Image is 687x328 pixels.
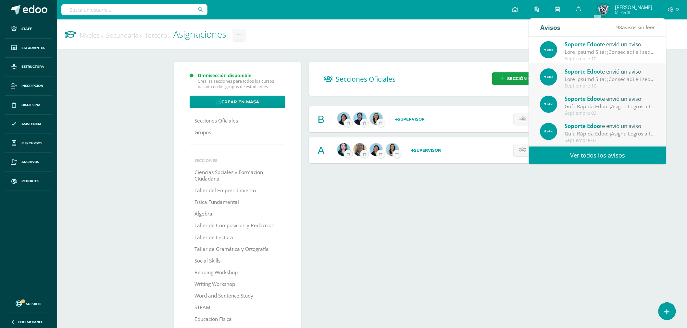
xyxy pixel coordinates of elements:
[5,172,52,191] a: Reportes
[61,4,207,15] input: Busca un usuario...
[540,18,560,36] div: Avisos
[21,26,32,31] span: Staff
[565,111,655,116] div: Septiembre 03
[194,267,238,278] a: Reading Workshop
[194,220,274,231] a: Taller de Composición y Redacción
[194,232,233,243] a: Taller de Lectura
[21,159,39,165] span: Archivos
[198,72,285,78] div: Omnisección disponible
[173,28,226,40] span: Asignaciones
[540,68,557,86] img: 544892825c0ef607e0100ea1c1606ec1.png
[395,117,425,122] a: Supervisor
[337,112,350,125] img: 6df1b4a1ab8e0111982930b53d21c0fa.png
[597,3,610,16] img: d5c8d16448259731d9230e5ecd375886.png
[194,158,281,163] li: Secciones
[386,143,399,156] img: aed16db0a88ebd6752f21681ad1200a1.png
[370,143,383,156] img: 6df1b4a1ab8e0111982930b53d21c0fa.png
[615,4,652,10] span: [PERSON_NAME]
[194,115,238,127] a: Secciones Oficiales
[194,243,269,255] a: Taller de Gramática y Ortografía
[194,278,235,290] a: Writing Workshop
[5,115,52,134] a: Asistencia
[21,64,44,69] span: Estructura
[336,75,396,84] span: Secciones Oficiales
[5,153,52,172] a: Archivos
[194,185,256,196] a: Taller del Emprendimiento
[194,290,253,302] a: Word and Sentence Study
[354,143,367,156] img: c96224e79309de7917ae934cbb5c0b01.png
[318,113,325,125] span: B
[18,320,43,324] span: Cerrar panel
[80,31,103,40] a: Niveles
[198,78,285,89] div: Crea las secciones para todos los cursos basado en los grupos de estudiantes
[513,144,542,157] a: 28
[565,138,655,143] div: Septiembre 03
[615,10,652,15] span: Mi Perfil
[354,112,367,125] img: 911da8577ce506968a839c78ed3a8bf3.png
[565,68,600,75] span: Soporte Edoo
[5,76,52,96] a: Inscripción
[529,146,666,164] a: Ver todos los avisos
[565,83,655,89] div: Septiembre 10
[565,122,655,130] div: te envió un aviso
[411,148,441,153] a: Supervisor
[565,76,655,83] div: Guía Rápida Edoo: ¡Conoce qué son los Bolsones o Divisiones de Nota!: En Edoo, buscamos que cada ...
[26,301,42,306] span: Soporte
[565,122,600,130] span: Soporte Edoo
[565,103,655,110] div: Guía Rápida Edoo: ¡Asigna Logros a tus Estudiantes y Motívalos en su Aprendizaje!: En Edoo, sabem...
[514,113,542,125] a: 26
[565,56,655,62] div: Septiembre 10
[370,112,383,125] img: aed16db0a88ebd6752f21681ad1200a1.png
[337,143,350,156] img: cccdcb54ef791fe124cc064e0dd18e00.png
[318,145,325,156] span: A
[5,134,52,153] a: Mis cursos
[194,196,239,208] a: Física Fundamental
[194,313,232,325] a: Educación Física
[5,39,52,58] a: Estudiantes
[145,31,170,40] a: Tercero
[565,40,655,48] div: te envió un aviso
[616,24,655,31] span: avisos sin leer
[21,179,39,184] span: Reportes
[21,122,42,127] span: Asistencia
[492,72,555,85] a: Sección Oficial
[21,83,43,88] span: Inscripción
[21,102,41,108] span: Disciplina
[565,67,655,76] div: te envió un aviso
[540,96,557,113] img: 544892825c0ef607e0100ea1c1606ec1.png
[106,31,142,40] a: Secundaria
[616,24,622,31] span: 98
[194,255,220,267] a: Social Skills
[5,58,52,77] a: Estructura
[194,167,281,185] a: Ciencias Sociales y Formación Ciudadana
[565,48,655,56] div: Guía Rápida Edoo: ¡Conoce qué son los Bolsones o Divisiones de Nota!: En Edoo, buscamos que cada ...
[565,94,655,103] div: te envió un aviso
[8,299,49,308] a: Soporte
[190,96,285,108] a: Crear en masa
[540,41,557,58] img: 544892825c0ef607e0100ea1c1606ec1.png
[5,96,52,115] a: Disciplina
[194,208,212,220] a: Álgebra
[21,45,45,51] span: Estudiantes
[21,141,42,146] span: Mis cursos
[5,19,52,39] a: Staff
[565,130,655,137] div: Guía Rápida Edoo: ¡Asigna Logros a tus Estudiantes y Motívalos en su Aprendizaje!: En Edoo, sabem...
[565,41,600,48] span: Soporte Edoo
[565,95,600,102] span: Soporte Edoo
[540,123,557,140] img: 544892825c0ef607e0100ea1c1606ec1.png
[194,127,211,138] a: Grupos
[194,302,210,313] a: STEAM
